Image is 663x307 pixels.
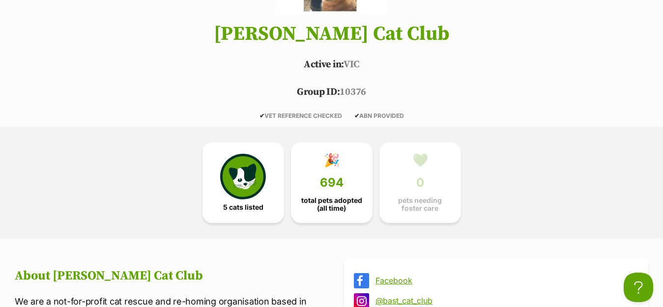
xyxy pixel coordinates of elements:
[416,176,424,190] span: 0
[379,142,461,223] a: 💚 0 pets needing foster care
[259,112,342,119] span: VET REFERENCE CHECKED
[624,273,653,302] iframe: Help Scout Beacon - Open
[354,112,359,119] icon: ✔
[223,203,263,211] span: 5 cats listed
[324,153,340,167] div: 🎉
[320,176,344,190] span: 694
[375,296,634,305] a: @bast_cat_club
[375,276,634,285] a: Facebook
[259,112,264,119] icon: ✔
[388,196,453,212] span: pets needing foster care
[299,196,364,212] span: total pets adopted (all time)
[202,142,284,223] a: 5 cats listed
[412,153,428,167] div: 💚
[220,154,265,199] img: cat-icon-068c71abf8fe30c970a85cd354bc8e23425d12f6e8612795f06af48be43a487a.svg
[291,142,373,223] a: 🎉 694 total pets adopted (all time)
[15,269,319,283] h2: About [PERSON_NAME] Cat Club
[354,112,404,119] span: ABN PROVIDED
[297,86,340,98] span: Group ID:
[304,58,344,71] span: Active in:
